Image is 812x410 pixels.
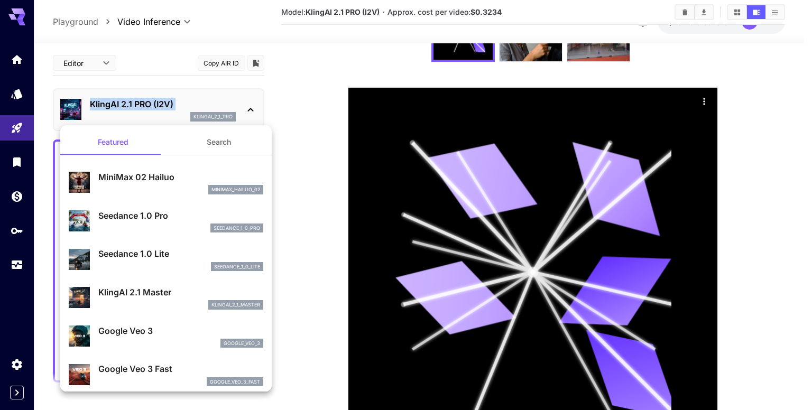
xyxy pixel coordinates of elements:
[60,129,166,155] button: Featured
[69,320,263,352] div: Google Veo 3google_veo_3
[214,225,260,232] p: seedance_1_0_pro
[69,282,263,314] div: KlingAI 2.1 Masterklingai_2_1_master
[224,340,260,347] p: google_veo_3
[98,362,263,375] p: Google Veo 3 Fast
[214,263,260,271] p: seedance_1_0_lite
[98,209,263,222] p: Seedance 1.0 Pro
[211,186,260,193] p: minimax_hailuo_02
[69,358,263,390] div: Google Veo 3 Fastgoogle_veo_3_fast
[98,171,263,183] p: MiniMax 02 Hailuo
[98,247,263,260] p: Seedance 1.0 Lite
[210,378,260,386] p: google_veo_3_fast
[69,166,263,199] div: MiniMax 02 Hailuominimax_hailuo_02
[69,243,263,275] div: Seedance 1.0 Liteseedance_1_0_lite
[166,129,272,155] button: Search
[69,205,263,237] div: Seedance 1.0 Proseedance_1_0_pro
[211,301,260,309] p: klingai_2_1_master
[98,324,263,337] p: Google Veo 3
[98,286,263,299] p: KlingAI 2.1 Master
